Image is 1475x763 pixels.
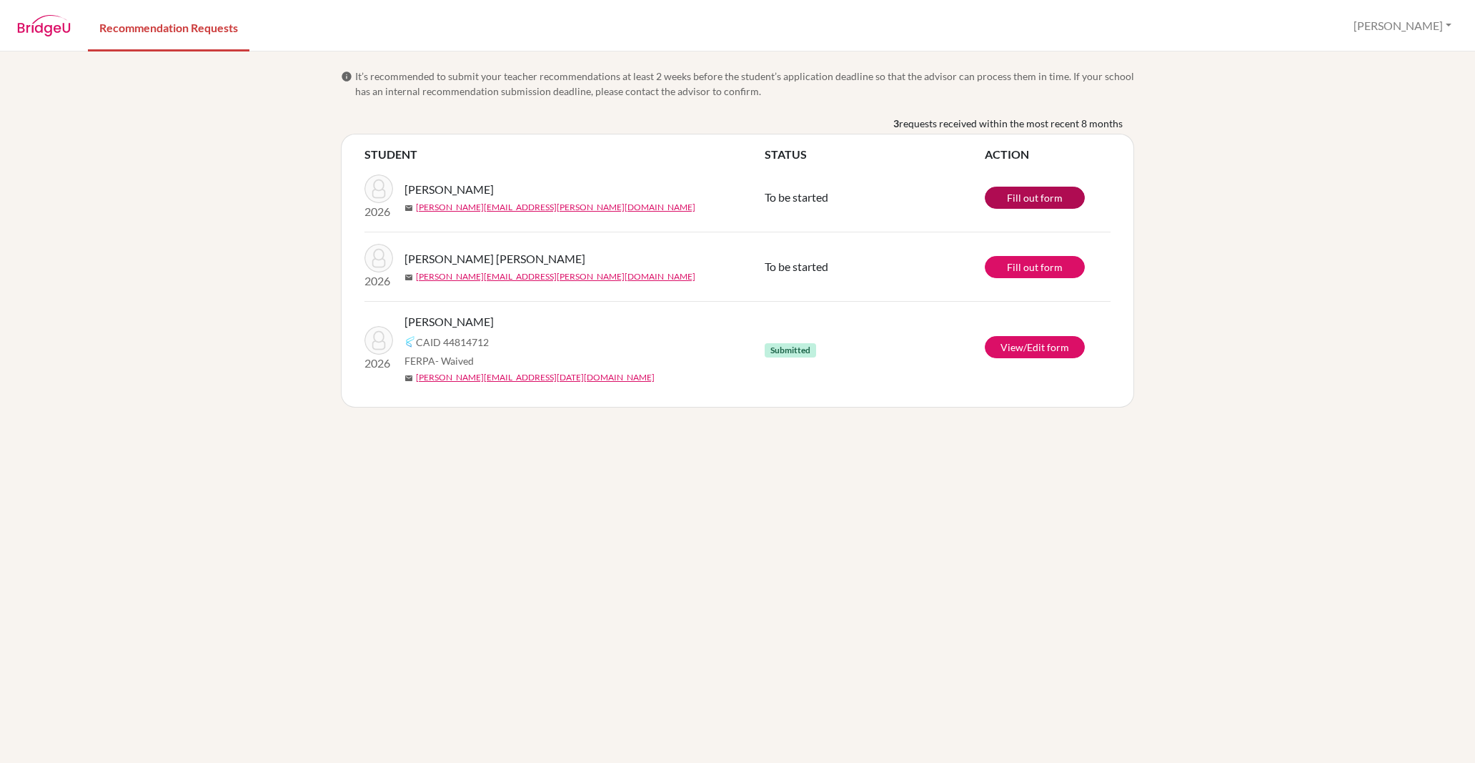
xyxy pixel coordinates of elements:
p: 2026 [364,272,393,290]
a: Fill out form [985,256,1085,278]
span: - Waived [435,355,474,367]
span: To be started [765,190,828,204]
a: View/Edit form [985,336,1085,358]
a: [PERSON_NAME][EMAIL_ADDRESS][PERSON_NAME][DOMAIN_NAME] [416,270,695,283]
th: STUDENT [364,146,765,163]
a: Recommendation Requests [88,2,249,51]
p: 2026 [364,355,393,372]
span: [PERSON_NAME] [PERSON_NAME] [404,250,585,267]
img: BridgeU logo [17,15,71,36]
th: ACTION [985,146,1111,163]
img: Martínez Mendieta, Javier [364,174,393,203]
img: Calidonio Salinas, Fiorella Valentina [364,244,393,272]
span: [PERSON_NAME] [404,181,494,198]
span: mail [404,374,413,383]
span: info [341,71,352,82]
th: STATUS [765,146,985,163]
span: Submitted [765,343,816,358]
b: 3 [893,116,899,131]
span: FERPA [404,353,474,368]
img: Arévalo Orellana, Lucía [364,326,393,355]
img: Common App logo [404,336,416,348]
a: Fill out form [985,187,1085,209]
span: mail [404,204,413,212]
a: [PERSON_NAME][EMAIL_ADDRESS][DATE][DOMAIN_NAME] [416,371,655,384]
p: 2026 [364,203,393,220]
button: [PERSON_NAME] [1347,12,1458,39]
a: [PERSON_NAME][EMAIL_ADDRESS][PERSON_NAME][DOMAIN_NAME] [416,201,695,214]
span: requests received within the most recent 8 months [899,116,1123,131]
span: CAID 44814712 [416,335,489,350]
span: It’s recommended to submit your teacher recommendations at least 2 weeks before the student’s app... [355,69,1134,99]
span: mail [404,273,413,282]
span: To be started [765,260,828,273]
span: [PERSON_NAME] [404,313,494,330]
